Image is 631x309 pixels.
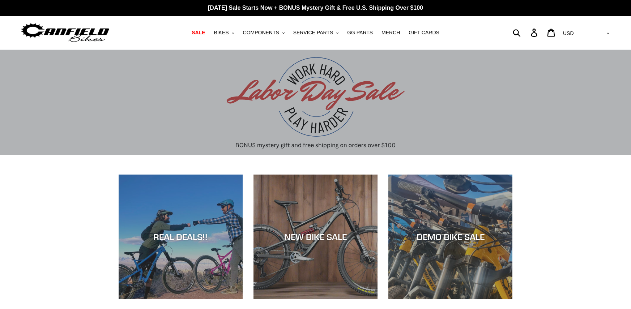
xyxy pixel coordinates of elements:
div: NEW BIKE SALE [253,232,378,242]
a: NEW BIKE SALE [253,175,378,299]
div: DEMO BIKE SALE [388,232,512,242]
span: GG PARTS [347,30,373,36]
a: SALE [188,28,209,38]
button: BIKES [210,28,238,38]
span: COMPONENTS [243,30,279,36]
span: BIKES [214,30,229,36]
a: DEMO BIKE SALE [388,175,512,299]
button: SERVICE PARTS [290,28,342,38]
a: REAL DEALS!! [119,175,243,299]
span: SALE [192,30,205,36]
span: MERCH [381,30,400,36]
div: REAL DEALS!! [119,232,243,242]
button: COMPONENTS [239,28,288,38]
a: GG PARTS [344,28,376,38]
input: Search [517,25,535,40]
a: MERCH [378,28,404,38]
span: SERVICE PARTS [293,30,333,36]
a: GIFT CARDS [405,28,443,38]
span: GIFT CARDS [409,30,439,36]
img: Canfield Bikes [20,21,110,44]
